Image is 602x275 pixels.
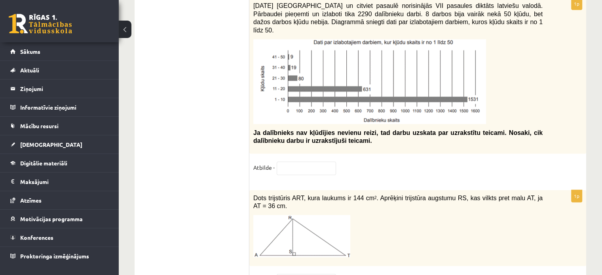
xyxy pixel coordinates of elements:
p: Atbilde - [253,161,275,173]
legend: Ziņojumi [20,80,109,98]
span: Digitālie materiāli [20,159,67,167]
sup: 2 [374,195,377,200]
legend: Informatīvie ziņojumi [20,98,109,116]
a: Mācību resursi [10,117,109,135]
a: [DEMOGRAPHIC_DATA] [10,135,109,154]
span: Konferences [20,234,53,241]
span: Aktuāli [20,66,39,74]
span: Motivācijas programma [20,215,83,222]
a: Maksājumi [10,173,109,191]
a: Aktuāli [10,61,109,79]
span: [DATE] [GEOGRAPHIC_DATA] un citviet pasaulē norisinājās VII pasaules diktāts latviešu valodā. Pār... [253,2,543,34]
a: Informatīvie ziņojumi [10,98,109,116]
a: Ziņojumi [10,80,109,98]
span: Proktoringa izmēģinājums [20,252,89,260]
a: Motivācijas programma [10,210,109,228]
span: Mācību resursi [20,122,59,129]
p: 1p [571,190,582,202]
a: Sākums [10,42,109,61]
a: Konferences [10,228,109,247]
span: Dots trijstūris ART, kura laukums ir 144 cm . Aprēķini trijstūra augstumu RS, kas vilkts pret mal... [253,195,543,210]
img: Attēls, kurā ir teksts, ekrānuzņēmums, rinda, skice Mākslīgā intelekta ģenerēts saturs var būt ne... [253,39,486,124]
a: Rīgas 1. Tālmācības vidusskola [9,14,72,34]
a: Digitālie materiāli [10,154,109,172]
legend: Maksājumi [20,173,109,191]
img: Attēls, kurā ir rinda Mākslīgā intelekta ģenerēts saturs var būt nepareizs. [253,215,350,257]
span: [DEMOGRAPHIC_DATA] [20,141,82,148]
span: Sākums [20,48,40,55]
a: Proktoringa izmēģinājums [10,247,109,265]
span: Atzīmes [20,197,42,204]
a: Atzīmes [10,191,109,209]
span: Ja dalībnieks nav kļūdījies nevienu reizi, tad darbu uzskata par uzrakstītu teicami. Nosaki, cik ... [253,129,543,144]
